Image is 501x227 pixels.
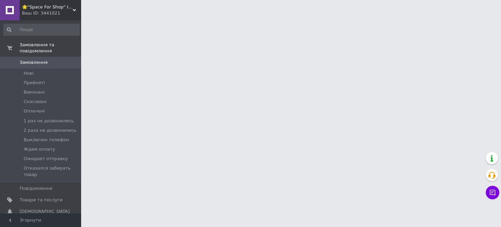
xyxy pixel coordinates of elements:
[24,108,45,114] span: Оплачені
[24,165,79,177] span: Отказался забирать товар
[24,146,55,152] span: Ждем оплату
[24,89,45,95] span: Виконані
[22,10,81,16] div: Ваш ID: 3441021
[20,197,63,203] span: Товари та послуги
[3,24,80,36] input: Пошук
[24,156,68,162] span: Ожидает отправку
[20,59,48,66] span: Замовлення
[24,70,33,76] span: Нові
[22,4,73,10] span: 🌟"Space For Shop" Інтернет-магазин
[24,99,47,105] span: Скасовані
[20,42,81,54] span: Замовлення та повідомлення
[24,127,76,133] span: 2 раза не дозвонились
[20,185,52,192] span: Повідомлення
[486,186,499,199] button: Чат з покупцем
[24,137,69,143] span: Выключен телефон
[24,80,45,86] span: Прийняті
[24,118,74,124] span: 1 раз не дозвонились
[20,208,70,215] span: [DEMOGRAPHIC_DATA]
